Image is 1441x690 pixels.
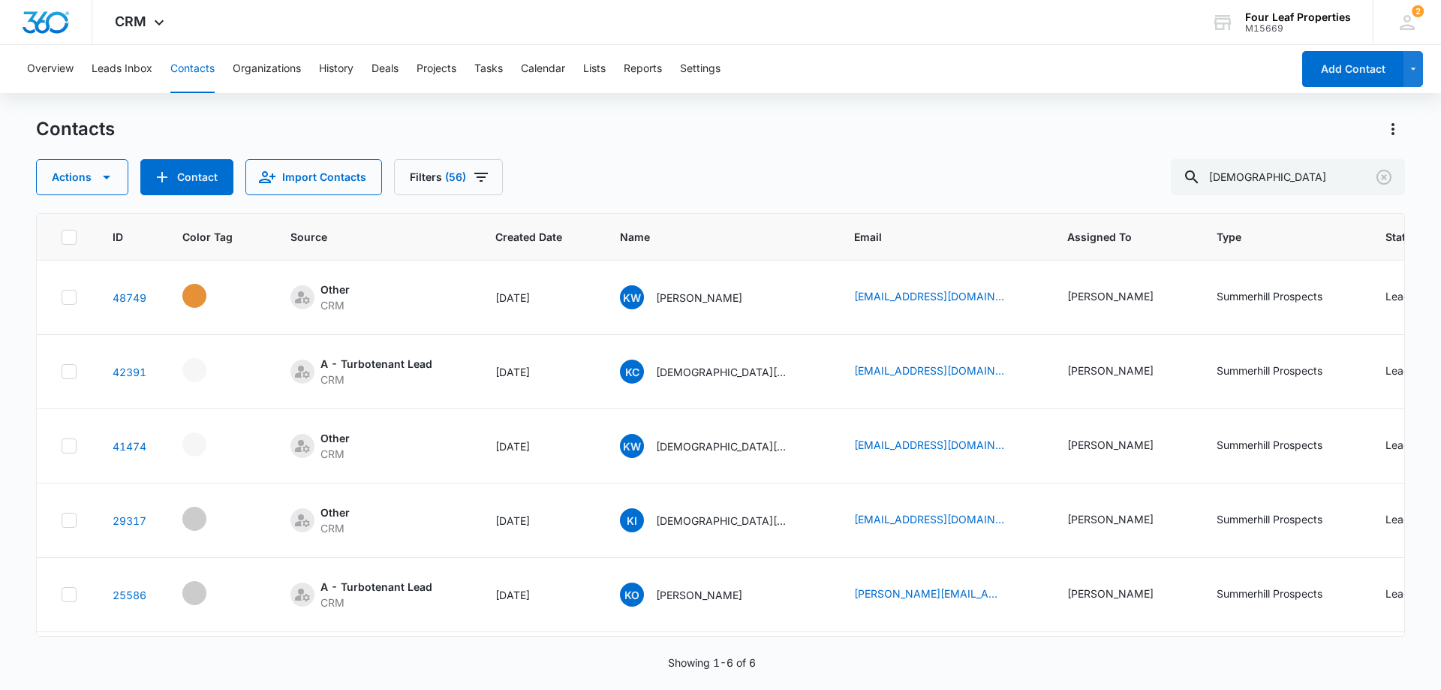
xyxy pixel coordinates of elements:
h1: Contacts [36,118,115,140]
p: [DEMOGRAPHIC_DATA][PERSON_NAME] [656,438,791,454]
div: Lead [1385,288,1410,304]
a: Navigate to contact details page for Kristen West [113,440,146,453]
span: KC [620,360,644,384]
button: Lists [583,45,606,93]
a: [PERSON_NAME][EMAIL_ADDRESS][DOMAIN_NAME] [854,586,1004,601]
div: Summerhill Prospects [1217,511,1322,527]
button: Contacts [170,45,215,93]
div: - - Select to Edit Field [182,581,233,605]
div: [DATE] [495,364,584,380]
div: Other [320,282,350,297]
div: Status - Lead - Select to Edit Field [1385,288,1437,306]
button: Clear [1372,165,1396,189]
div: [DATE] [495,290,584,306]
a: [EMAIL_ADDRESS][DOMAIN_NAME] [EMAIL_ADDRESS][DOMAIN_NAME] [854,511,1004,527]
p: [DEMOGRAPHIC_DATA][PERSON_NAME] [656,513,791,529]
div: - - Select to Edit Field [182,432,233,456]
div: account name [1245,11,1351,23]
p: Showing 1-6 of 6 [668,655,756,670]
div: CRM [320,520,350,536]
div: Status - Lead - Select to Edit Field [1385,437,1437,455]
p: [DEMOGRAPHIC_DATA][PERSON_NAME] [656,364,791,380]
div: Source - [object Object] - Select to Edit Field [290,505,377,536]
span: KO [620,583,644,607]
div: account id [1245,23,1351,34]
button: Leads Inbox [92,45,152,93]
div: Other [320,505,350,520]
a: Navigate to contact details page for Kristen Wattley [113,291,146,304]
div: Source - [object Object] - Select to Edit Field [290,282,377,313]
div: Type - Summerhill Prospects - Select to Edit Field [1217,511,1349,529]
div: Email - kisaacs2015@gmail.com kisaacs2015@gmail.com - Select to Edit Field [854,511,1031,529]
div: Name - Kristen West - Select to Edit Field [620,434,818,458]
span: Assigned To [1067,229,1159,245]
button: Actions [1381,117,1405,141]
span: Created Date [495,229,562,245]
div: Source - [object Object] - Select to Edit Field [290,430,377,462]
button: Organizations [233,45,301,93]
button: Settings [680,45,720,93]
div: Type - Summerhill Prospects - Select to Edit Field [1217,437,1349,455]
div: Name - Kristen Cantu - Select to Edit Field [620,360,818,384]
input: Search Contacts [1171,159,1405,195]
span: KI [620,508,644,532]
div: [DATE] [495,438,584,454]
div: Type - Summerhill Prospects - Select to Edit Field [1217,363,1349,381]
div: [PERSON_NAME] [1067,586,1154,601]
button: History [319,45,353,93]
div: Assigned To - Kelly Mursch - Select to Edit Field [1067,511,1181,529]
div: Source - [object Object] - Select to Edit Field [290,579,459,610]
a: [EMAIL_ADDRESS][DOMAIN_NAME] [854,437,1004,453]
p: [PERSON_NAME] [656,587,742,603]
span: KW [620,434,644,458]
a: Navigate to contact details page for Kristen Cantu [113,366,146,378]
div: Lead [1385,437,1410,453]
button: Filters [394,159,503,195]
span: KW [620,285,644,309]
button: Reports [624,45,662,93]
div: Status - Lead - Select to Edit Field [1385,511,1437,529]
div: Other [320,430,350,446]
button: Calendar [521,45,565,93]
div: [PERSON_NAME] [1067,288,1154,304]
div: Lead [1385,511,1410,527]
div: Assigned To - Kelly Mursch - Select to Edit Field [1067,437,1181,455]
a: Navigate to contact details page for Kristen Isaacs [113,514,146,527]
div: Name - Kristen Isaacs - Select to Edit Field [620,508,818,532]
span: ID [113,229,125,245]
button: Projects [417,45,456,93]
div: [PERSON_NAME] [1067,437,1154,453]
div: CRM [320,297,350,313]
div: Type - Summerhill Prospects - Select to Edit Field [1217,288,1349,306]
div: CRM [320,372,432,387]
span: Type [1217,229,1328,245]
div: notifications count [1412,5,1424,17]
button: Overview [27,45,74,93]
div: [PERSON_NAME] [1067,511,1154,527]
div: - - Select to Edit Field [182,358,233,382]
div: A - Turbotenant Lead [320,579,432,595]
div: Email - krissiwest22@gmail.com - Select to Edit Field [854,437,1031,455]
div: Email - klucyc1993@gmail.com - Select to Edit Field [854,363,1031,381]
div: [DATE] [495,587,584,603]
div: CRM [320,446,350,462]
span: 2 [1412,5,1424,17]
button: Tasks [474,45,503,93]
div: Name - Kristen Wattley - Select to Edit Field [620,285,769,309]
div: Email - kristen.hba@gmail.com - Select to Edit Field [854,586,1031,604]
button: Deals [372,45,399,93]
span: Color Tag [182,229,233,245]
span: CRM [115,14,146,29]
a: [EMAIL_ADDRESS][DOMAIN_NAME] [854,288,1004,304]
button: Actions [36,159,128,195]
div: Summerhill Prospects [1217,363,1322,378]
div: Source - [object Object] - Select to Edit Field [290,356,459,387]
p: [PERSON_NAME] [656,290,742,306]
span: (56) [445,172,466,182]
div: Summerhill Prospects [1217,437,1322,453]
div: Assigned To - Kelly Mursch - Select to Edit Field [1067,586,1181,604]
div: [DATE] [495,513,584,529]
button: Add Contact [140,159,233,195]
div: CRM [320,595,432,610]
div: - - Select to Edit Field [182,284,233,308]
